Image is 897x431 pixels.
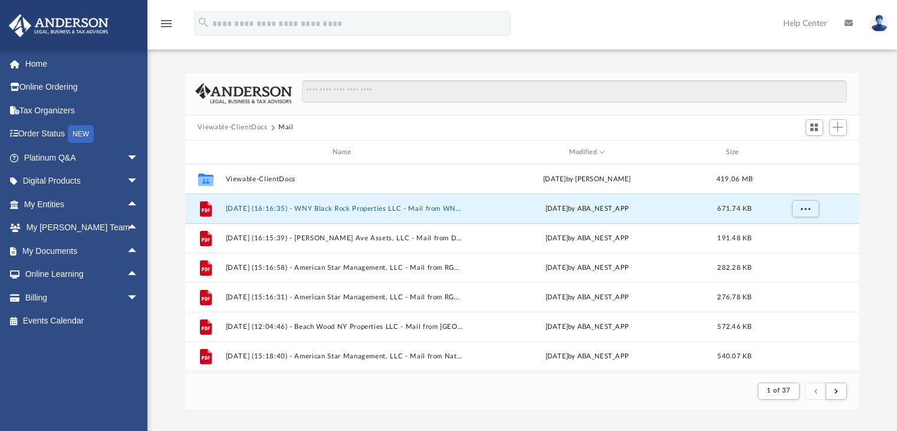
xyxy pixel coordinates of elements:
[127,146,150,170] span: arrow_drop_down
[711,147,758,158] div: Size
[225,264,463,272] button: [DATE] (15:16:58) - American Star Management, LLC - Mail from RG&E Customer Service.pdf
[758,383,800,399] button: 1 of 37
[716,176,752,182] span: 419.06 MB
[468,147,705,158] div: Modified
[225,352,463,360] button: [DATE] (15:18:40) - American Star Management, LLC - Mail from National Fuel®.pdf
[127,263,150,287] span: arrow_drop_up
[198,122,267,133] button: Viewable-ClientDocs
[829,119,847,136] button: Add
[468,322,706,332] div: [DATE] by ABA_NEST_APP
[225,175,463,183] button: Viewable-ClientDocs
[806,119,823,136] button: Switch to Grid View
[127,192,150,217] span: arrow_drop_up
[8,239,150,263] a: My Documentsarrow_drop_up
[468,351,706,362] div: [DATE] by ABA_NEST_APP
[8,263,150,286] a: Online Learningarrow_drop_up
[717,353,751,360] span: 540.07 KB
[8,99,156,122] a: Tax Organizers
[8,76,156,99] a: Online Ordering
[8,286,156,309] a: Billingarrow_drop_down
[545,205,568,212] span: [DATE]
[68,125,94,143] div: NEW
[8,146,156,169] a: Platinum Q&Aarrow_drop_down
[468,204,706,214] div: by ABA_NEST_APP
[468,174,706,185] div: [DATE] by [PERSON_NAME]
[5,14,112,37] img: Anderson Advisors Platinum Portal
[197,16,210,29] i: search
[185,164,860,373] div: grid
[8,309,156,333] a: Events Calendar
[225,205,463,213] button: [DATE] (16:16:35) - WNY Black Rock Properties LLC - Mail from WNY BLACK ROCK PROPERTIES LLC.pdf
[225,293,463,301] button: [DATE] (15:16:31) - American Star Management, LLC - Mail from RG&E Customer Service.pdf
[159,17,173,31] i: menu
[468,233,706,244] div: [DATE] by ABA_NEST_APP
[468,263,706,273] div: [DATE] by ABA_NEST_APP
[767,387,791,394] span: 1 of 37
[302,80,846,103] input: Search files and folders
[127,239,150,263] span: arrow_drop_up
[717,205,751,212] span: 671.74 KB
[225,147,462,158] div: Name
[278,122,294,133] button: Mail
[763,147,846,158] div: id
[127,169,150,194] span: arrow_drop_down
[8,192,156,216] a: My Entitiesarrow_drop_up
[717,324,751,330] span: 572.46 KB
[8,216,150,240] a: My [PERSON_NAME] Teamarrow_drop_up
[717,235,751,241] span: 191.48 KB
[190,147,219,158] div: id
[468,292,706,303] div: [DATE] by ABA_NEST_APP
[159,22,173,31] a: menu
[717,265,751,271] span: 282.28 KB
[225,234,463,242] button: [DATE] (16:15:39) - [PERSON_NAME] Ave Assets, LLC - Mail from DEPARTMENT OF WATER - CITY OF [GEOG...
[8,169,156,193] a: Digital Productsarrow_drop_down
[127,286,150,310] span: arrow_drop_down
[225,323,463,331] button: [DATE] (12:04:46) - Beach Wood NY Properties LLC - Mail from [GEOGRAPHIC_DATA] NY PROP LLC.pdf
[8,52,156,76] a: Home
[127,216,150,240] span: arrow_drop_up
[791,200,819,218] button: More options
[717,294,751,301] span: 276.78 KB
[870,15,888,32] img: User Pic
[8,122,156,146] a: Order StatusNEW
